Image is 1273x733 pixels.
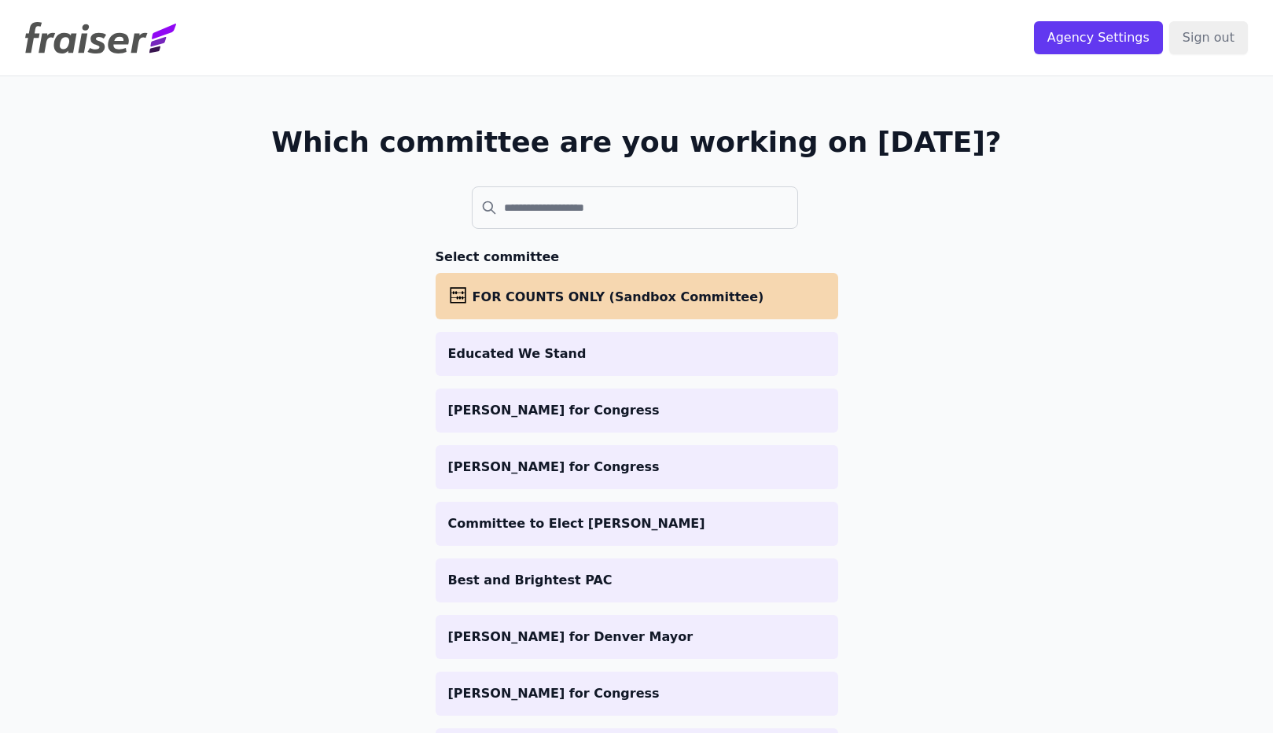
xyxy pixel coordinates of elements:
[448,571,826,590] p: Best and Brightest PAC
[271,127,1002,158] h1: Which committee are you working on [DATE]?
[473,289,764,304] span: FOR COUNTS ONLY (Sandbox Committee)
[448,628,826,646] p: [PERSON_NAME] for Denver Mayor
[436,558,838,602] a: Best and Brightest PAC
[448,401,826,420] p: [PERSON_NAME] for Congress
[436,672,838,716] a: [PERSON_NAME] for Congress
[448,458,826,477] p: [PERSON_NAME] for Congress
[448,344,826,363] p: Educated We Stand
[25,22,176,53] img: Fraiser Logo
[436,389,838,433] a: [PERSON_NAME] for Congress
[448,514,826,533] p: Committee to Elect [PERSON_NAME]
[436,502,838,546] a: Committee to Elect [PERSON_NAME]
[1034,21,1163,54] input: Agency Settings
[1169,21,1248,54] input: Sign out
[436,248,838,267] h3: Select committee
[436,615,838,659] a: [PERSON_NAME] for Denver Mayor
[436,332,838,376] a: Educated We Stand
[448,684,826,703] p: [PERSON_NAME] for Congress
[436,273,838,319] a: FOR COUNTS ONLY (Sandbox Committee)
[436,445,838,489] a: [PERSON_NAME] for Congress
